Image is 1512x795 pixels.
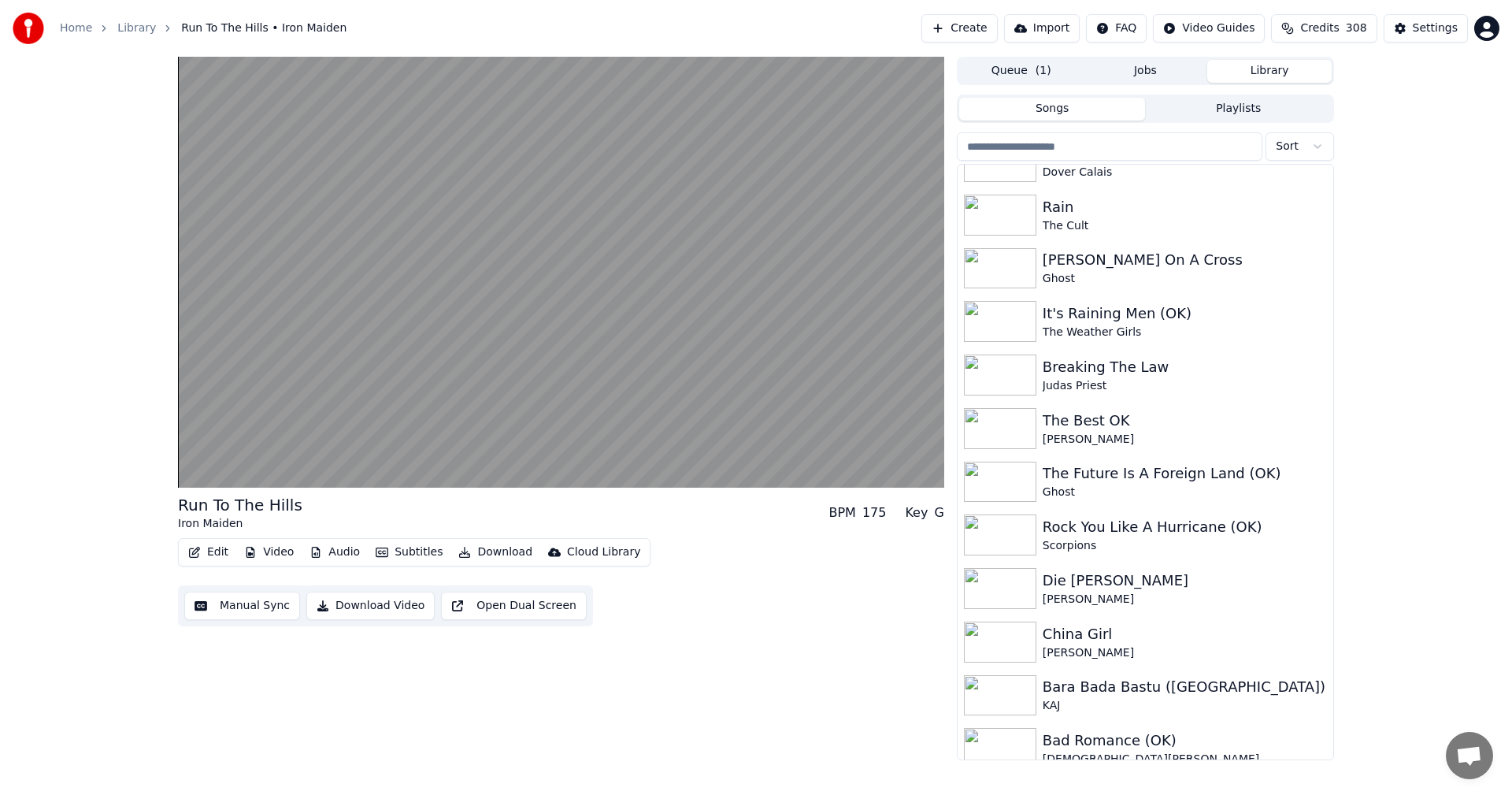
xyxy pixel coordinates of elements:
img: youka [13,13,44,44]
div: Scorpions [1043,538,1327,554]
span: Credits [1300,20,1339,36]
div: 175 [862,503,887,522]
button: Jobs [1084,60,1208,83]
div: China Girl [1043,623,1327,645]
div: [DEMOGRAPHIC_DATA][PERSON_NAME] [1043,752,1327,767]
a: Öppna chatt [1446,732,1493,779]
div: Cloud Library [567,544,640,560]
div: Bara Bada Bastu ([GEOGRAPHIC_DATA]) [1043,676,1327,698]
span: ( 1 ) [1036,63,1051,79]
div: Settings [1413,20,1458,36]
div: Rock You Like A Hurricane (OK) [1043,516,1327,538]
button: Queue [959,60,1084,83]
span: 308 [1346,20,1367,36]
button: Audio [303,541,366,563]
span: Run To The Hills • Iron Maiden [181,20,346,36]
div: The Cult [1043,218,1327,234]
button: Edit [182,541,235,563]
a: Library [117,20,156,36]
div: The Future Is A Foreign Land (OK) [1043,463,1327,485]
button: Subtitles [369,541,449,563]
a: Home [60,20,92,36]
div: [PERSON_NAME] [1043,432,1327,448]
div: Run To The Hills [178,494,302,516]
div: BPM [828,503,855,522]
button: Video [238,541,300,563]
div: KAJ [1043,698,1327,714]
div: [PERSON_NAME] [1043,645,1327,661]
div: The Weather Girls [1043,325,1327,340]
div: Ghost [1043,271,1327,287]
button: Open Dual Screen [441,592,587,620]
button: Manual Sync [184,592,300,620]
div: Dover Calais [1043,165,1327,180]
div: G [934,503,943,522]
div: Key [905,503,928,522]
button: Create [921,14,998,43]
nav: breadcrumb [60,20,346,36]
div: The Best OK [1043,410,1327,432]
div: Breaking The Law [1043,356,1327,378]
div: Judas Priest [1043,378,1327,394]
div: Iron Maiden [178,516,302,532]
button: Library [1207,60,1332,83]
div: Ghost [1043,485,1327,500]
span: Sort [1276,139,1299,154]
button: Video Guides [1153,14,1265,43]
button: Songs [959,98,1146,121]
button: Download Video [306,592,435,620]
div: [PERSON_NAME] [1043,592,1327,607]
div: Bad Romance (OK) [1043,730,1327,752]
button: Import [1004,14,1080,43]
button: FAQ [1086,14,1147,43]
div: Rain [1043,196,1327,218]
button: Settings [1384,14,1468,43]
div: [PERSON_NAME] On A Cross [1043,249,1327,271]
div: It's Raining Men (OK) [1043,303,1327,325]
button: Download [452,541,539,563]
button: Playlists [1145,98,1332,121]
button: Credits308 [1271,14,1377,43]
div: Die [PERSON_NAME] [1043,570,1327,592]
